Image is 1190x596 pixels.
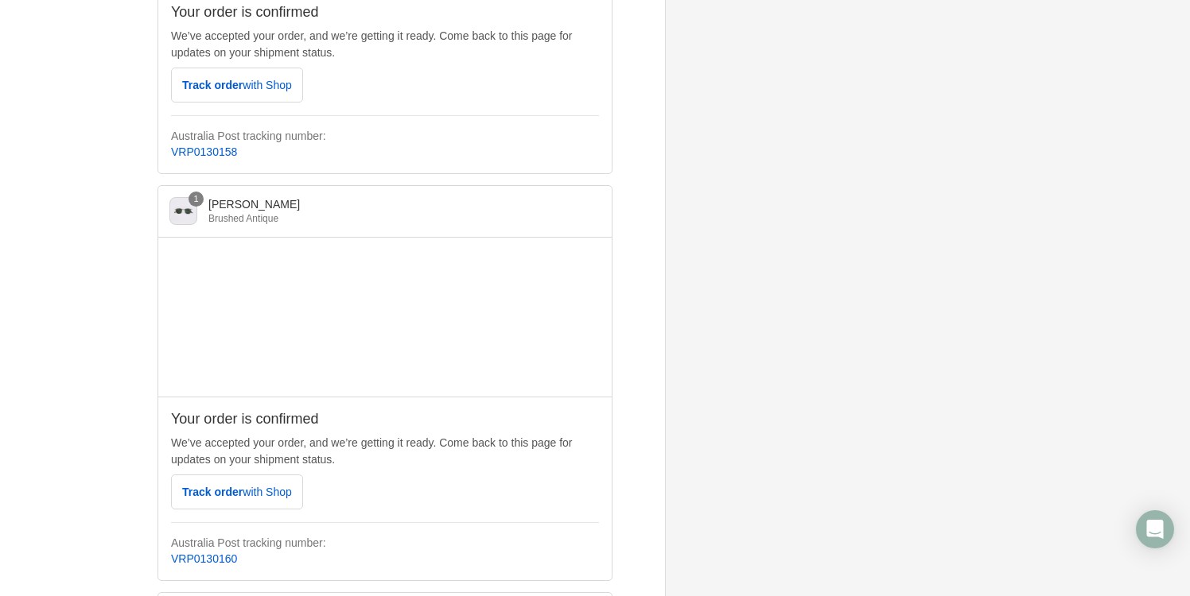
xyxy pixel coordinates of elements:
[171,435,599,468] p: We’ve accepted your order, and we’re getting it ready. Come back to this page for updates on your...
[171,130,326,142] strong: Australia Post tracking number:
[171,536,326,549] strong: Australia Post tracking number:
[169,197,197,225] img: Theodore Sunglasses - Brushed Antique
[158,238,612,397] iframe: Google map displaying pin point of shipping address: Woollahra, New South Wales
[171,145,237,158] a: VRP0130158
[208,211,561,226] div: Brushed Antique
[182,486,292,498] span: Track order
[171,552,237,565] a: VRP0130160
[189,192,204,207] span: 1
[171,410,599,428] h2: Your order is confirmed
[171,28,599,61] p: We’ve accepted your order, and we’re getting it ready. Come back to this page for updates on your...
[1136,510,1174,548] div: Open Intercom Messenger
[243,486,291,498] span: with Shop
[182,79,292,91] span: Track order
[158,238,612,397] div: Google map displaying pin point of shipping address: Woollahra, New South Wales
[171,3,599,21] h2: Your order is confirmed
[171,474,303,509] button: Track orderwith Shop
[243,79,291,91] span: with Shop
[171,68,303,103] button: Track orderwith Shop
[208,198,300,211] span: [PERSON_NAME]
